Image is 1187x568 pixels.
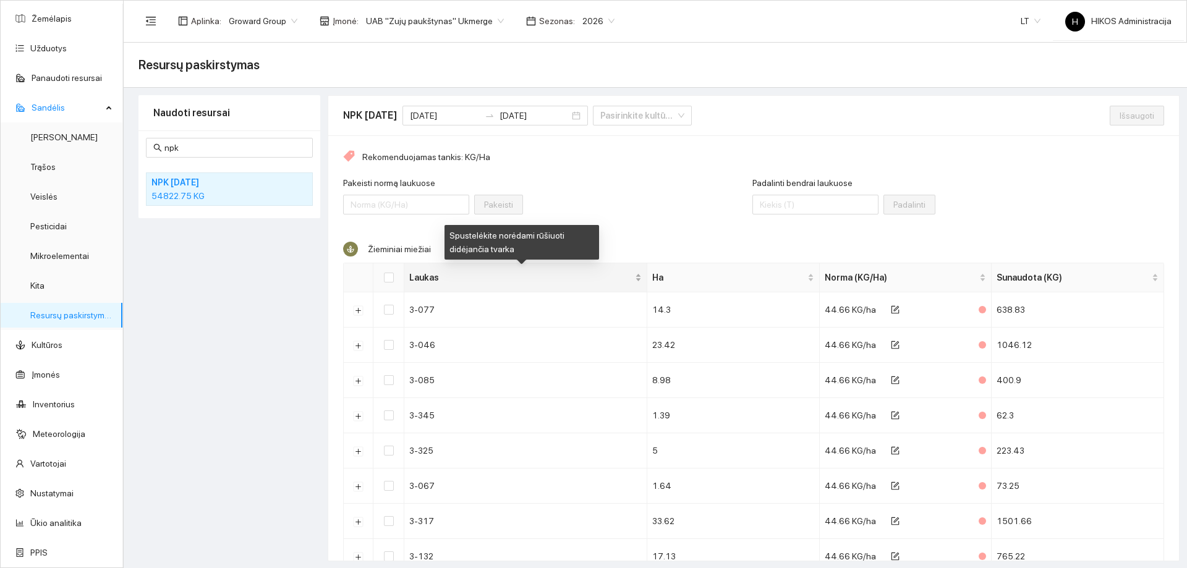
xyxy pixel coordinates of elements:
td: 3-067 [404,468,647,504]
span: 44.66 KG/ha [825,340,876,350]
button: Išskleisti [354,552,364,562]
td: 33.62 [647,504,820,539]
td: 3-085 [404,363,647,398]
span: Žieminiai miežiai [368,244,431,254]
span: 44.66 KG/ha [825,375,876,385]
span: 2026 [582,12,615,30]
a: Trąšos [30,162,56,172]
span: Laukas [409,271,632,284]
button: form [881,441,909,460]
button: form [881,370,909,390]
td: 1.39 [647,398,820,433]
span: H [1072,12,1078,32]
span: tag [343,150,355,164]
span: Sandėlis [32,95,102,120]
span: Įmonė : [333,14,359,28]
div: 54822.75 KG [151,189,307,203]
input: Pradžios data [410,109,480,122]
a: Nustatymai [30,488,74,498]
span: Resursų paskirstymas [138,55,260,75]
span: Ha [652,271,805,284]
label: Pakeisti normą laukuose [343,177,435,190]
td: 400.9 [992,363,1164,398]
div: NPK [DATE] [343,108,398,123]
span: Sunaudota (KG) [997,271,1149,284]
a: PPIS [30,548,48,557]
span: 44.66 KG/ha [825,516,876,526]
span: form [891,341,900,350]
td: 3-077 [404,292,647,328]
button: Išskleisti [354,411,364,421]
a: Panaudoti resursai [32,73,102,83]
span: 44.66 KG/ha [825,305,876,315]
span: shop [320,16,330,26]
span: form [891,517,900,527]
h4: NPK [DATE] [151,176,275,189]
td: 1046.12 [992,328,1164,363]
span: search [153,143,162,152]
a: Pesticidai [30,221,67,231]
button: Išsaugoti [1110,106,1164,125]
button: form [881,511,909,531]
span: to [485,111,495,121]
td: 3-046 [404,328,647,363]
th: this column's title is Sunaudota (KG),this column is sortable [992,263,1164,292]
button: Išskleisti [354,446,364,456]
span: Norma (KG/Ha) [825,271,977,284]
button: menu-fold [138,9,163,33]
button: Išskleisti [354,376,364,386]
th: this column's title is Laukas,this column is sortable [404,263,647,292]
th: this column's title is Norma (KG/Ha),this column is sortable [820,263,992,292]
span: form [891,376,900,386]
a: Veislės [30,192,57,201]
div: Spustelėkite norėdami rūšiuoti didėjančia tvarka [445,225,599,260]
td: 8.98 [647,363,820,398]
button: form [881,476,909,496]
input: Padalinti bendrai laukuose [752,195,879,214]
span: calendar [526,16,536,26]
td: 62.3 [992,398,1164,433]
span: 44.66 KG/ha [825,410,876,420]
span: Aplinka : [191,14,221,28]
a: Meteorologija [33,429,85,439]
a: Kultūros [32,340,62,350]
span: HIKOS Administracija [1065,16,1172,26]
a: Žemėlapis [32,14,72,23]
a: Ūkio analitika [30,518,82,528]
div: Naudoti resursai [153,95,305,130]
button: Išskleisti [354,305,364,315]
td: 23.42 [647,328,820,363]
td: 3-317 [404,504,647,539]
span: 44.66 KG/ha [825,481,876,491]
input: Pabaigos data [500,109,569,122]
span: swap-right [485,111,495,121]
span: LT [1021,12,1040,30]
td: 1.64 [647,468,820,504]
label: Padalinti bendrai laukuose [752,177,853,190]
input: Pakeisti normą laukuose [343,195,469,214]
button: Padalinti [883,195,935,214]
td: 1501.66 [992,504,1164,539]
div: Rekomenduojamas tankis: KG/Ha [343,150,1164,164]
button: Išskleisti [354,481,364,491]
a: [PERSON_NAME] [30,132,98,142]
span: UAB "Zujų paukštynas" Ukmerge [366,12,504,30]
span: form [891,305,900,315]
a: Resursų paskirstymas [30,310,114,320]
button: Išskleisti [354,341,364,350]
span: form [891,411,900,421]
a: Vartotojai [30,459,66,468]
td: 223.43 [992,433,1164,468]
span: menu-fold [145,15,156,27]
span: Sezonas : [539,14,575,28]
td: 14.3 [647,292,820,328]
td: 73.25 [992,468,1164,504]
td: 5 [647,433,820,468]
button: Išskleisti [354,517,364,527]
a: Kita [30,281,45,290]
a: Inventorius [33,399,75,409]
input: Paieška [164,141,305,155]
button: form [881,300,909,320]
span: form [891,481,900,491]
th: this column's title is Ha,this column is sortable [647,263,820,292]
